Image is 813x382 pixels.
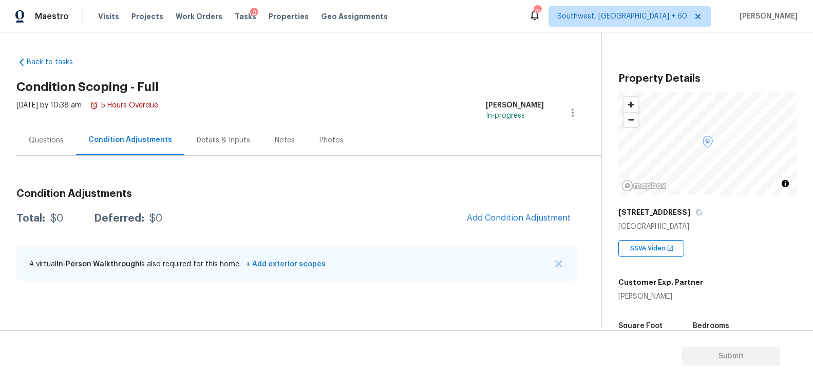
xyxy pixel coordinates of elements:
div: Total: [16,213,45,224]
span: Maestro [35,11,69,22]
button: Toggle attribution [779,177,791,190]
button: Zoom in [623,97,638,112]
span: + Add exterior scopes [243,261,326,268]
span: Work Orders [176,11,222,22]
span: Visits [98,11,119,22]
div: $0 [50,213,63,224]
div: $0 [149,213,162,224]
div: Details & Inputs [197,135,250,145]
span: In-progress [486,112,525,119]
div: [GEOGRAPHIC_DATA] [618,222,797,232]
div: Condition Adjustments [88,135,172,145]
h5: [STREET_ADDRESS] [618,207,690,217]
span: SSVA Video [630,243,670,253]
div: Questions [29,135,64,145]
span: [PERSON_NAME] [735,11,798,22]
a: Back to tasks [16,57,115,67]
div: Map marker [703,136,713,152]
img: Open In New Icon [667,245,674,252]
div: 2 [250,8,258,18]
button: Zoom out [623,112,638,127]
button: Add Condition Adjustment [461,207,577,229]
div: Deferred: [94,213,144,224]
h3: Condition Adjustments [16,189,577,199]
span: 5 Hours Overdue [90,102,158,109]
span: Add Condition Adjustment [467,213,571,223]
h5: Bedrooms [693,322,729,330]
span: In-Person Walkthrough [56,261,140,268]
h2: Condition Scoping - Full [16,82,601,92]
h5: Customer Exp. Partner [618,277,703,287]
a: Mapbox homepage [621,180,667,192]
div: Photos [319,135,344,145]
canvas: Map [618,92,797,195]
h3: Property Details [618,74,797,84]
span: Toggle attribution [782,178,788,189]
h5: Square Foot [618,322,663,330]
img: X Button Icon [555,260,562,267]
div: 753 [534,6,541,16]
div: [PERSON_NAME] [618,292,703,302]
div: SSVA Video [618,240,684,257]
p: A virtual is also required for this home. [29,259,326,269]
button: X Button Icon [554,259,564,269]
span: Tasks [235,13,256,20]
span: Properties [269,11,309,22]
span: Southwest, [GEOGRAPHIC_DATA] + 60 [557,11,687,22]
div: [PERSON_NAME] [486,100,544,111]
div: [DATE] by 10:38 am [16,100,158,125]
span: Projects [131,11,163,22]
button: Copy Address [694,208,704,217]
div: Notes [275,135,295,145]
span: Geo Assignments [321,11,388,22]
